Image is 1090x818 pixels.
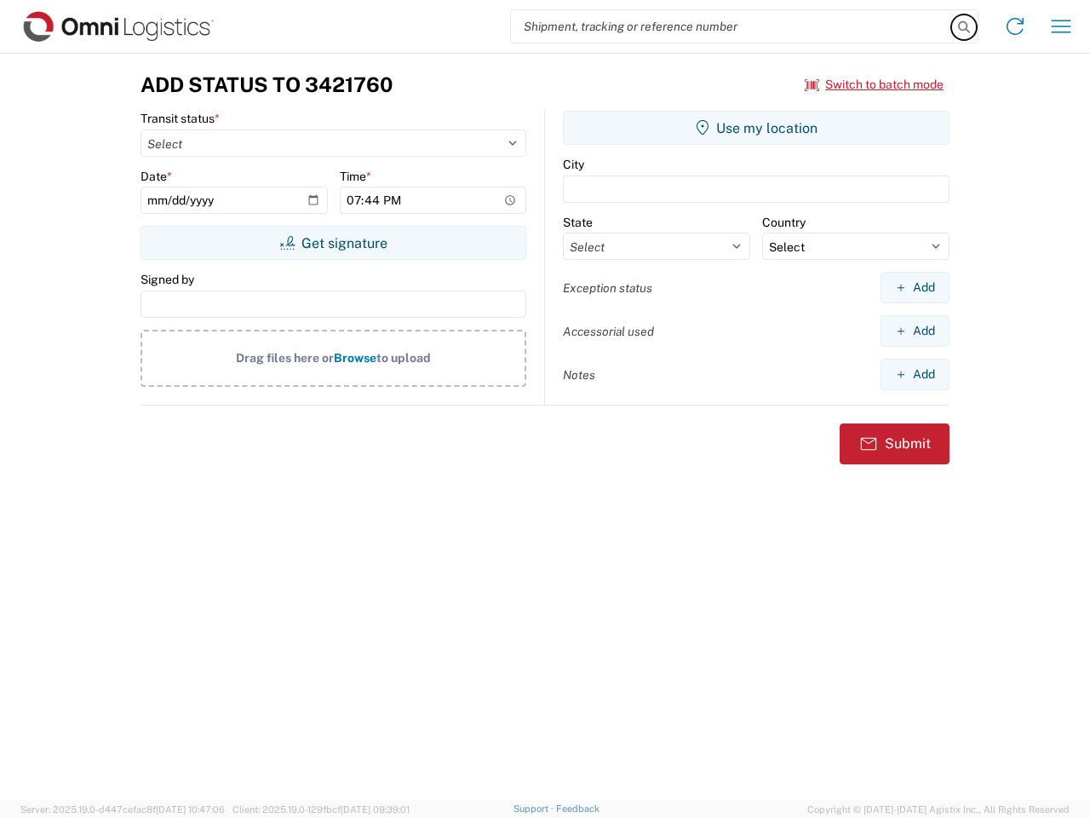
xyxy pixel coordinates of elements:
[334,351,376,365] span: Browse
[511,10,952,43] input: Shipment, tracking or reference number
[141,72,393,97] h3: Add Status to 3421760
[805,71,944,99] button: Switch to batch mode
[881,272,949,303] button: Add
[807,802,1070,817] span: Copyright © [DATE]-[DATE] Agistix Inc., All Rights Reserved
[563,111,949,145] button: Use my location
[881,359,949,390] button: Add
[141,272,194,287] label: Signed by
[563,215,593,230] label: State
[563,367,595,383] label: Notes
[236,351,334,365] span: Drag files here or
[141,226,526,260] button: Get signature
[762,215,806,230] label: Country
[563,157,584,172] label: City
[563,280,652,296] label: Exception status
[840,423,949,464] button: Submit
[340,169,371,184] label: Time
[156,804,225,815] span: [DATE] 10:47:06
[563,324,654,339] label: Accessorial used
[20,804,225,815] span: Server: 2025.19.0-d447cefac8f
[376,351,431,365] span: to upload
[141,169,172,184] label: Date
[556,804,599,814] a: Feedback
[341,804,410,815] span: [DATE] 09:39:01
[141,111,220,126] label: Transit status
[881,315,949,347] button: Add
[513,804,556,814] a: Support
[232,804,410,815] span: Client: 2025.19.0-129fbcf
